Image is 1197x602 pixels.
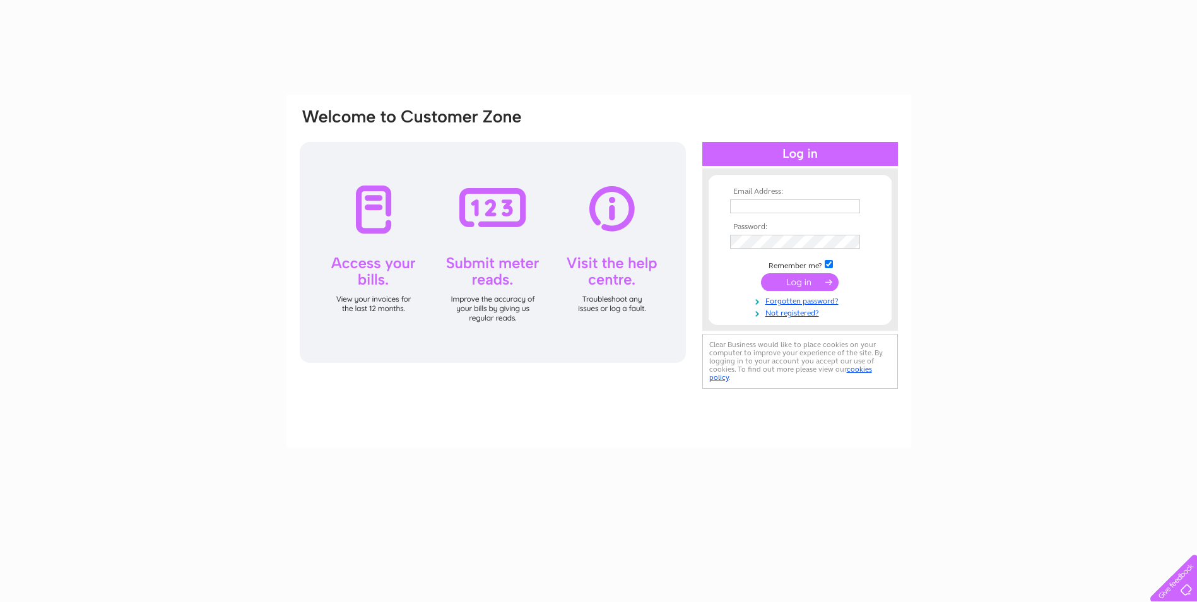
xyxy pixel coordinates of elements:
[761,273,839,291] input: Submit
[730,294,873,306] a: Forgotten password?
[727,187,873,196] th: Email Address:
[709,365,872,382] a: cookies policy
[730,306,873,318] a: Not registered?
[702,334,898,389] div: Clear Business would like to place cookies on your computer to improve your experience of the sit...
[727,223,873,232] th: Password:
[727,258,873,271] td: Remember me?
